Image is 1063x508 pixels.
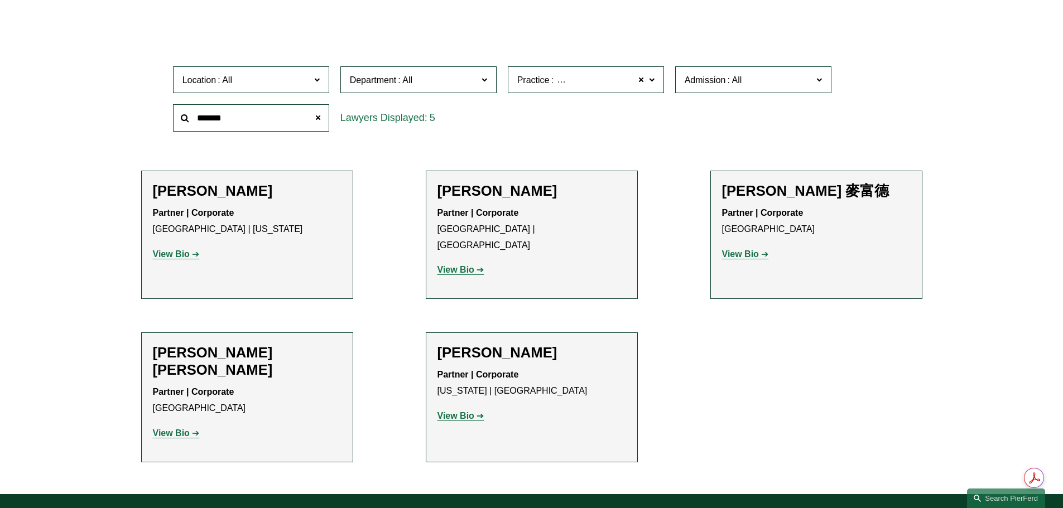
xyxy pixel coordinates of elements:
[437,265,474,274] strong: View Bio
[153,205,341,238] p: [GEOGRAPHIC_DATA] | [US_STATE]
[153,384,341,417] p: [GEOGRAPHIC_DATA]
[153,182,341,200] h2: [PERSON_NAME]
[967,488,1045,508] a: Search this site
[153,387,234,396] strong: Partner | Corporate
[722,249,769,259] a: View Bio
[722,249,759,259] strong: View Bio
[153,249,200,259] a: View Bio
[437,208,519,217] strong: Partner | Corporate
[437,265,484,274] a: View Bio
[182,75,217,85] span: Location
[153,428,200,438] a: View Bio
[153,344,341,379] h2: [PERSON_NAME] [PERSON_NAME]
[153,249,190,259] strong: View Bio
[722,208,804,217] strong: Partner | Corporate
[722,182,911,200] h2: [PERSON_NAME] 麥富德
[437,411,474,420] strong: View Bio
[555,73,680,88] span: Banking and Financial Services
[430,112,435,123] span: 5
[722,205,911,238] p: [GEOGRAPHIC_DATA]
[437,182,626,200] h2: [PERSON_NAME]
[350,75,397,85] span: Department
[437,205,626,253] p: [GEOGRAPHIC_DATA] | [GEOGRAPHIC_DATA]
[437,370,519,379] strong: Partner | Corporate
[685,75,726,85] span: Admission
[153,428,190,438] strong: View Bio
[437,344,626,361] h2: [PERSON_NAME]
[517,75,550,85] span: Practice
[437,367,626,399] p: [US_STATE] | [GEOGRAPHIC_DATA]
[153,208,234,217] strong: Partner | Corporate
[437,411,484,420] a: View Bio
